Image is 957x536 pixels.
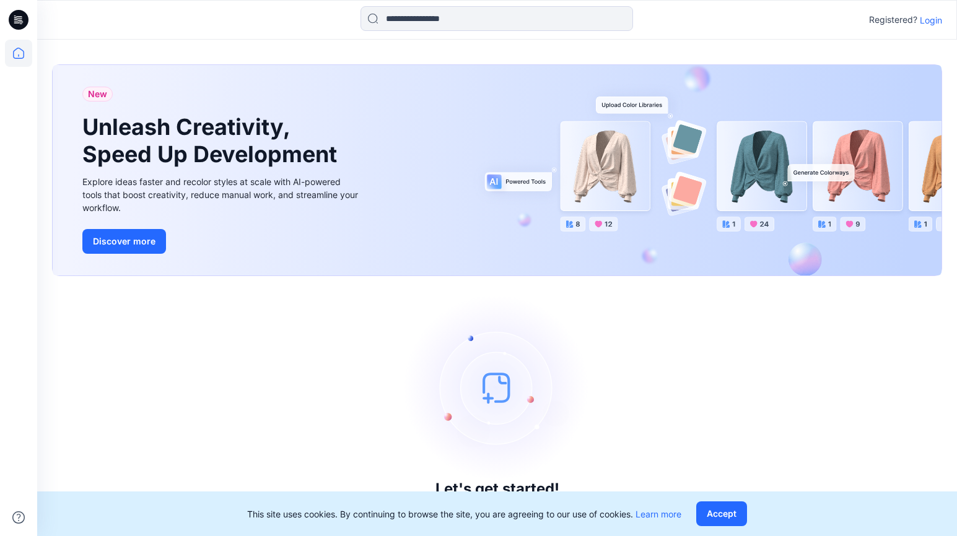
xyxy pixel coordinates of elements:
span: New [88,87,107,102]
a: Learn more [636,509,681,519]
img: empty-state-image.svg [404,295,590,480]
div: Explore ideas faster and recolor styles at scale with AI-powered tools that boost creativity, red... [82,175,361,214]
button: Accept [696,501,747,526]
a: Discover more [82,229,361,254]
button: Discover more [82,229,166,254]
h1: Unleash Creativity, Speed Up Development [82,114,343,167]
p: Login [920,14,942,27]
p: Registered? [869,12,917,27]
p: This site uses cookies. By continuing to browse the site, you are agreeing to our use of cookies. [247,508,681,521]
h3: Let's get started! [435,480,559,498]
